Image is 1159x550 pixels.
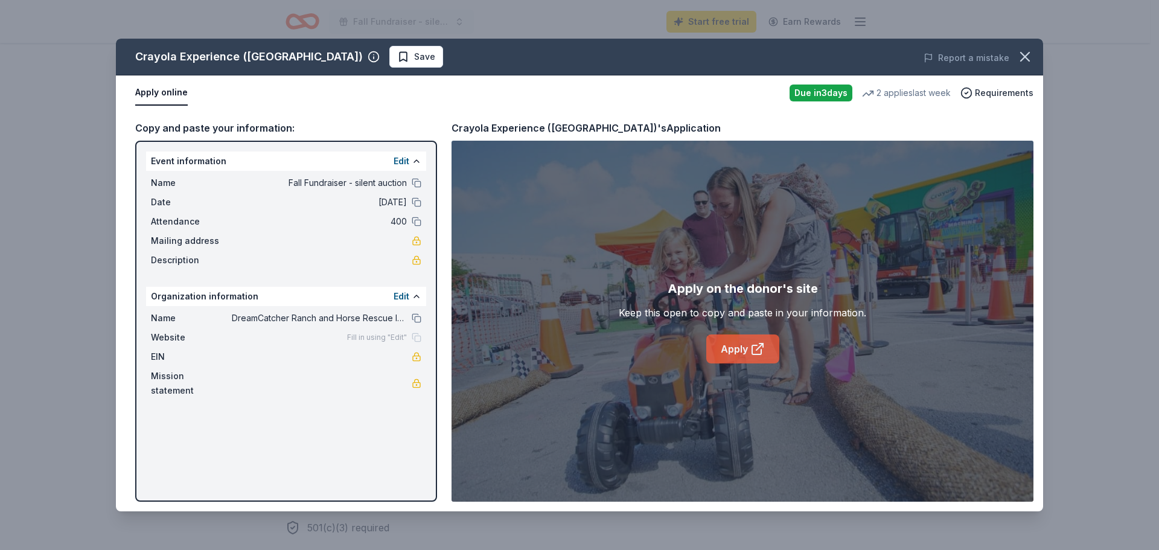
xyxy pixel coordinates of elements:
span: Date [151,195,232,209]
span: Fill in using "Edit" [347,333,407,342]
button: Edit [394,154,409,168]
span: Fall Fundraiser - silent auction [232,176,407,190]
span: Attendance [151,214,232,229]
div: Event information [146,152,426,171]
div: Copy and paste your information: [135,120,437,136]
button: Edit [394,289,409,304]
button: Apply online [135,80,188,106]
span: Name [151,176,232,190]
span: 400 [232,214,407,229]
button: Requirements [960,86,1033,100]
button: Report a mistake [924,51,1009,65]
div: Apply on the donor's site [668,279,818,298]
span: Website [151,330,232,345]
span: [DATE] [232,195,407,209]
span: Description [151,253,232,267]
a: Apply [706,334,779,363]
div: Organization information [146,287,426,306]
div: Due in 3 days [790,85,852,101]
span: Mission statement [151,369,232,398]
div: 2 applies last week [862,86,951,100]
div: Crayola Experience ([GEOGRAPHIC_DATA])'s Application [452,120,721,136]
span: Mailing address [151,234,232,248]
button: Save [389,46,443,68]
span: Name [151,311,232,325]
span: Save [414,50,435,64]
span: EIN [151,350,232,364]
div: Keep this open to copy and paste in your information. [619,305,866,320]
span: Requirements [975,86,1033,100]
span: DreamCatcher Ranch and Horse Rescue Inc. [232,311,407,325]
div: Crayola Experience ([GEOGRAPHIC_DATA]) [135,47,363,66]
